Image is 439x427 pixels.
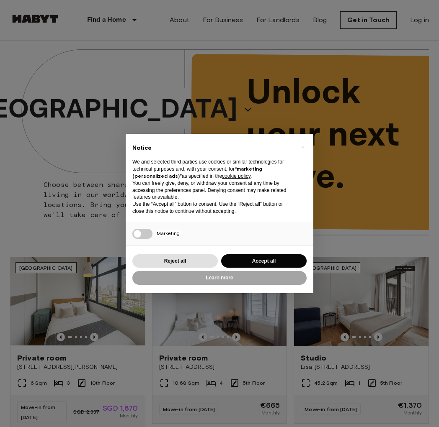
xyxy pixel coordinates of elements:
[132,144,293,152] h2: Notice
[132,201,293,215] p: Use the “Accept all” button to consent. Use the “Reject all” button or close this notice to conti...
[222,173,250,179] a: cookie policy
[132,159,293,179] p: We and selected third parties use cookies or similar technologies for technical purposes and, wit...
[132,254,218,268] button: Reject all
[221,254,307,268] button: Accept all
[296,141,309,154] button: Close this notice
[301,142,304,152] span: ×
[157,230,180,236] span: Marketing
[132,166,262,179] strong: “marketing (personalized ads)”
[132,271,307,285] button: Learn more
[132,180,293,201] p: You can freely give, deny, or withdraw your consent at any time by accessing the preferences pane...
